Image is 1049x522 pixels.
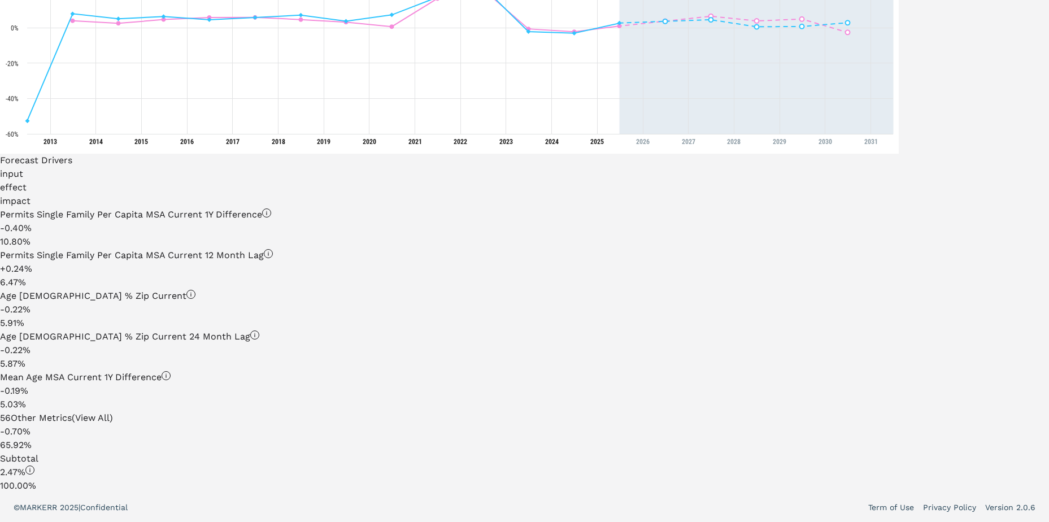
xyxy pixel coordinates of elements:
path: Friday, 28 Jun, 19:00, 7.93. 33716. [71,11,75,16]
path: Saturday, 28 Jun, 19:00, 2.51. Tampa-St. Petersburg-Clearwater, FL. [116,21,121,25]
path: Monday, 28 Jun, 19:00, 4.55. 33716. [709,18,713,22]
tspan: 2030 [819,138,832,146]
text: -60% [6,130,19,138]
path: Wednesday, 28 Jun, 19:00, -2.15. 33716. [526,29,531,34]
tspan: 2024 [545,138,559,146]
path: Wednesday, 28 Jun, 19:00, 3.9. Tampa-St. Petersburg-Clearwater, FL. [755,19,759,23]
path: Friday, 28 Jun, 19:00, -2.59. Tampa-St. Petersburg-Clearwater, FL. [846,30,850,34]
path: Sunday, 28 Jun, 19:00, 6.36. 33716. [162,14,166,19]
path: Thursday, 28 Jun, 19:00, 4.93. Tampa-St. Petersburg-Clearwater, FL. [800,17,804,21]
tspan: 2014 [89,138,103,146]
tspan: 2021 [408,138,422,146]
path: Wednesday, 28 Jun, 19:00, 5.82. 33716. [253,15,258,20]
path: Sunday, 28 Jun, 19:00, 3.69. 33716. [663,19,668,24]
g: 33716, line 4 of 4 with 5 data points. [663,18,850,29]
text: -40% [6,95,19,103]
text: 0% [11,24,19,32]
tspan: 2022 [454,138,467,146]
path: Wednesday, 28 Jun, 19:00, 0.58. 33716. [755,24,759,29]
path: Tuesday, 28 Jun, 19:00, 4.56. 33716. [207,18,212,22]
tspan: 2026 [636,138,650,146]
path: Friday, 28 Jun, 19:00, 3.73. 33716. [344,19,349,24]
path: Sunday, 28 Jun, 19:00, 0.66. Tampa-St. Petersburg-Clearwater, FL. [390,24,394,29]
tspan: 2025 [590,138,604,146]
path: Saturday, 28 Jun, 19:00, 5.06. 33716. [116,16,121,21]
tspan: 2031 [864,138,878,146]
path: Thursday, 28 Jun, 19:00, 4.63. Tampa-St. Petersburg-Clearwater, FL. [299,18,303,22]
tspan: 2028 [727,138,741,146]
span: © [14,503,20,512]
path: Thursday, 28 Jun, 19:00, -52.66. 33716. [25,119,30,123]
a: Version 2.0.6 [985,502,1035,513]
tspan: 2018 [272,138,285,146]
path: Friday, 28 Jun, 19:00, 2.86. 33716. [846,20,850,25]
tspan: 2019 [317,138,330,146]
tspan: 2020 [363,138,376,146]
path: Thursday, 28 Jun, 19:00, 7.15. 33716. [299,13,303,18]
tspan: 2016 [180,138,194,146]
path: Sunday, 28 Jun, 19:00, 7.3. 33716. [390,12,394,17]
a: Term of Use [868,502,914,513]
tspan: 2027 [682,138,695,146]
span: Confidential [80,503,128,512]
span: MARKERR [20,503,60,512]
tspan: 2015 [134,138,148,146]
tspan: 2017 [226,138,240,146]
span: 2025 | [60,503,80,512]
tspan: 2023 [499,138,513,146]
tspan: 2029 [773,138,786,146]
path: Friday, 28 Jun, 19:00, -3.07. 33716. [572,31,577,36]
path: Thursday, 28 Jun, 19:00, 0.75. 33716. [800,24,804,29]
a: Privacy Policy [923,502,976,513]
tspan: 2013 [43,138,57,146]
path: Saturday, 28 Jun, 19:00, 2.66. 33716. [617,21,622,25]
text: -20% [6,60,19,68]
